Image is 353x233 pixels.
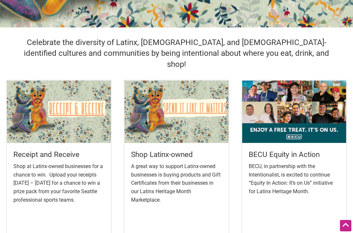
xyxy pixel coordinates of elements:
p: BECU, in partnership with the Intentionalist, is excited to continue “Equity In Action: It’s on U... [249,162,340,195]
img: Latinx Heritage Month - Receipt & Receive [7,81,111,143]
h5: Shop Latinx-owned [131,149,222,160]
img: Latinx Heritage Month - Spend Like It Matters [125,81,228,143]
img: Latinx Heritage Month [242,81,346,143]
h5: Receipt and Receive [13,149,104,160]
p: A great way to support Latinx-owned businesses is buying products and Gift Certificates from thei... [131,162,222,204]
h5: BECU Equity in Action [249,149,340,160]
p: Shop at Latinx-owned businesses for a chance to win. Upload your receipts [DATE] – [DATE] for a c... [13,162,104,204]
h4: Celebrate the diversity of Latinx, [DEMOGRAPHIC_DATA], and [DEMOGRAPHIC_DATA]-identified cultures... [18,37,335,70]
div: Scroll Back to Top [340,220,351,231]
